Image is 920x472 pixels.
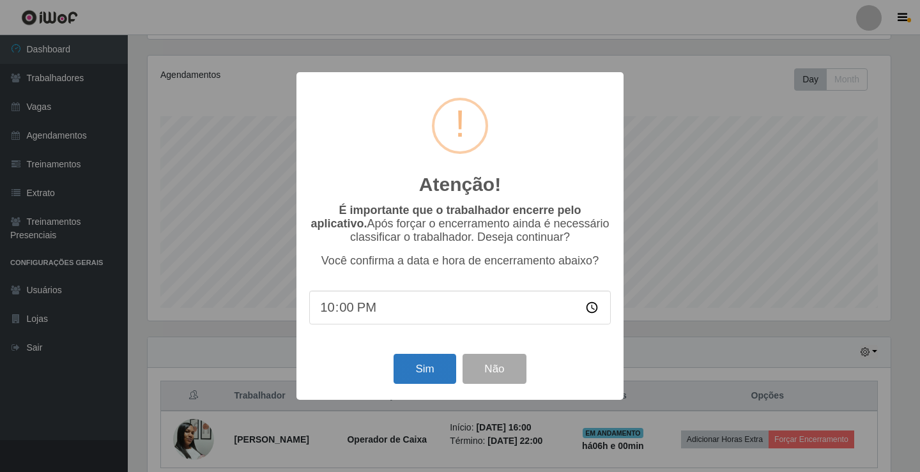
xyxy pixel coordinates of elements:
p: Após forçar o encerramento ainda é necessário classificar o trabalhador. Deseja continuar? [309,204,611,244]
p: Você confirma a data e hora de encerramento abaixo? [309,254,611,268]
button: Não [463,354,526,384]
button: Sim [394,354,456,384]
h2: Atenção! [419,173,501,196]
b: É importante que o trabalhador encerre pelo aplicativo. [310,204,581,230]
